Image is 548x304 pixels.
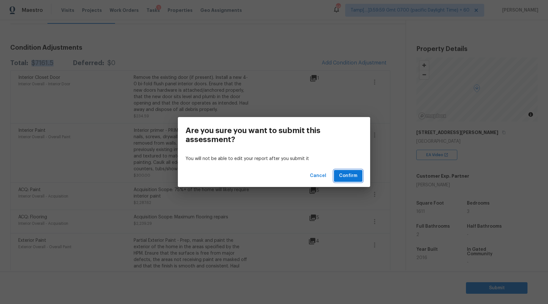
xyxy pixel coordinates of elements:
[186,126,334,144] h3: Are you sure you want to submit this assessment?
[307,170,329,182] button: Cancel
[186,156,362,162] p: You will not be able to edit your report after you submit it
[310,172,326,180] span: Cancel
[339,172,357,180] span: Confirm
[334,170,362,182] button: Confirm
